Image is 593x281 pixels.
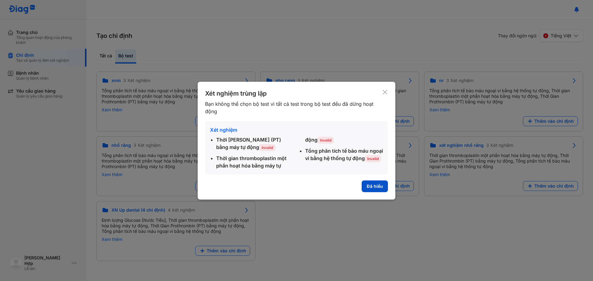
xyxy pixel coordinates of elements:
div: Xét nghiệm trùng lặp [205,89,382,98]
div: Tổng phân tích tế bào máu ngoại vi bằng hệ thống tự động [305,147,383,162]
span: Invalid [259,144,275,151]
div: Xét nghiệm [210,126,383,134]
div: Thời [PERSON_NAME] (PT) bằng máy tự động [216,136,294,151]
span: Invalid [318,137,334,144]
button: Đã hiểu [362,180,388,192]
span: Invalid [365,155,381,162]
div: Bạn không thể chọn bộ test vì tất cả test trong bộ test đều đã dừng hoạt động [205,100,382,115]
